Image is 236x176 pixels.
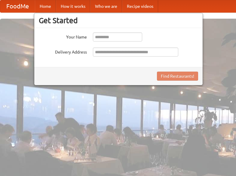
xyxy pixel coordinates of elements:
[56,0,90,12] a: How it works
[0,0,35,12] a: FoodMe
[90,0,122,12] a: Who we are
[39,16,198,25] h3: Get Started
[35,0,56,12] a: Home
[157,72,198,81] button: Find Restaurants!
[39,48,87,55] label: Delivery Address
[122,0,158,12] a: Recipe videos
[39,32,87,40] label: Your Name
